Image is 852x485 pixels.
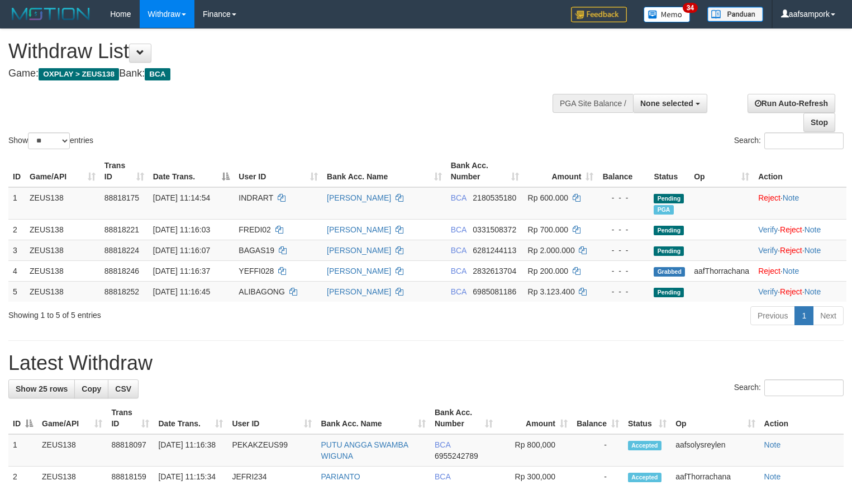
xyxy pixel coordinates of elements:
a: Show 25 rows [8,379,75,398]
a: Note [805,225,821,234]
img: panduan.png [707,7,763,22]
td: PEKAKZEUS99 [227,434,316,467]
th: Amount: activate to sort column ascending [523,155,598,187]
h1: Withdraw List [8,40,557,63]
div: - - - [602,265,645,277]
span: BCA [451,193,467,202]
span: None selected [640,99,693,108]
img: MOTION_logo.png [8,6,93,22]
td: · · [754,240,846,260]
a: Note [764,440,781,449]
div: PGA Site Balance / [553,94,633,113]
span: Pending [654,226,684,235]
th: User ID: activate to sort column ascending [227,402,316,434]
th: Op: activate to sort column ascending [689,155,754,187]
span: Rp 2.000.000 [528,246,575,255]
span: OXPLAY > ZEUS138 [39,68,119,80]
span: Copy 0331508372 to clipboard [473,225,516,234]
a: Note [805,246,821,255]
a: Reject [758,193,780,202]
span: BCA [451,287,467,296]
a: Verify [758,246,778,255]
span: Rp 3.123.400 [528,287,575,296]
td: · [754,260,846,281]
th: Date Trans.: activate to sort column descending [149,155,235,187]
h4: Game: Bank: [8,68,557,79]
th: Game/API: activate to sort column ascending [37,402,107,434]
span: BCA [451,267,467,275]
span: Accepted [628,473,661,482]
span: 88818221 [104,225,139,234]
a: [PERSON_NAME] [327,225,391,234]
td: ZEUS138 [25,219,100,240]
input: Search: [764,132,844,149]
span: [DATE] 11:16:45 [153,287,210,296]
td: 4 [8,260,25,281]
th: Status: activate to sort column ascending [623,402,671,434]
label: Show entries [8,132,93,149]
th: Bank Acc. Name: activate to sort column ascending [316,402,430,434]
th: Date Trans.: activate to sort column ascending [154,402,227,434]
th: Action [760,402,844,434]
td: ZEUS138 [25,240,100,260]
div: Showing 1 to 5 of 5 entries [8,305,346,321]
a: PARIANTO [321,472,360,481]
th: Status [649,155,689,187]
span: Copy 6985081186 to clipboard [473,287,516,296]
span: BCA [451,246,467,255]
td: ZEUS138 [25,281,100,302]
th: Action [754,155,846,187]
span: 88818246 [104,267,139,275]
span: Copy 2832613704 to clipboard [473,267,516,275]
th: Game/API: activate to sort column ascending [25,155,100,187]
select: Showentries [28,132,70,149]
img: Button%20Memo.svg [644,7,691,22]
span: [DATE] 11:16:07 [153,246,210,255]
span: BCA [435,472,450,481]
span: CSV [115,384,131,393]
a: Note [783,267,799,275]
img: Feedback.jpg [571,7,627,22]
th: Balance: activate to sort column ascending [572,402,623,434]
td: Rp 800,000 [497,434,572,467]
a: [PERSON_NAME] [327,287,391,296]
a: Run Auto-Refresh [748,94,835,113]
span: BCA [145,68,170,80]
span: Rp 700.000 [528,225,568,234]
a: Next [813,306,844,325]
td: ZEUS138 [37,434,107,467]
h1: Latest Withdraw [8,352,844,374]
span: Accepted [628,441,661,450]
span: INDRART [239,193,273,202]
th: Bank Acc. Number: activate to sort column ascending [430,402,497,434]
th: Bank Acc. Number: activate to sort column ascending [446,155,523,187]
label: Search: [734,379,844,396]
span: Copy [82,384,101,393]
td: ZEUS138 [25,260,100,281]
a: Verify [758,287,778,296]
a: Note [805,287,821,296]
a: [PERSON_NAME] [327,246,391,255]
span: 88818224 [104,246,139,255]
td: 88818097 [107,434,154,467]
th: Balance [598,155,649,187]
th: Trans ID: activate to sort column ascending [107,402,154,434]
td: - [572,434,623,467]
span: FREDI02 [239,225,271,234]
span: 88818252 [104,287,139,296]
a: PUTU ANGGA SWAMBA WIGUNA [321,440,408,460]
th: ID [8,155,25,187]
a: Previous [750,306,795,325]
td: 2 [8,219,25,240]
input: Search: [764,379,844,396]
div: - - - [602,245,645,256]
a: Reject [780,287,802,296]
span: BAGAS19 [239,246,274,255]
td: aafsolysreylen [671,434,759,467]
th: User ID: activate to sort column ascending [234,155,322,187]
span: Rp 600.000 [528,193,568,202]
th: Bank Acc. Name: activate to sort column ascending [322,155,446,187]
a: 1 [794,306,813,325]
td: 3 [8,240,25,260]
span: Copy 6955242789 to clipboard [435,451,478,460]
